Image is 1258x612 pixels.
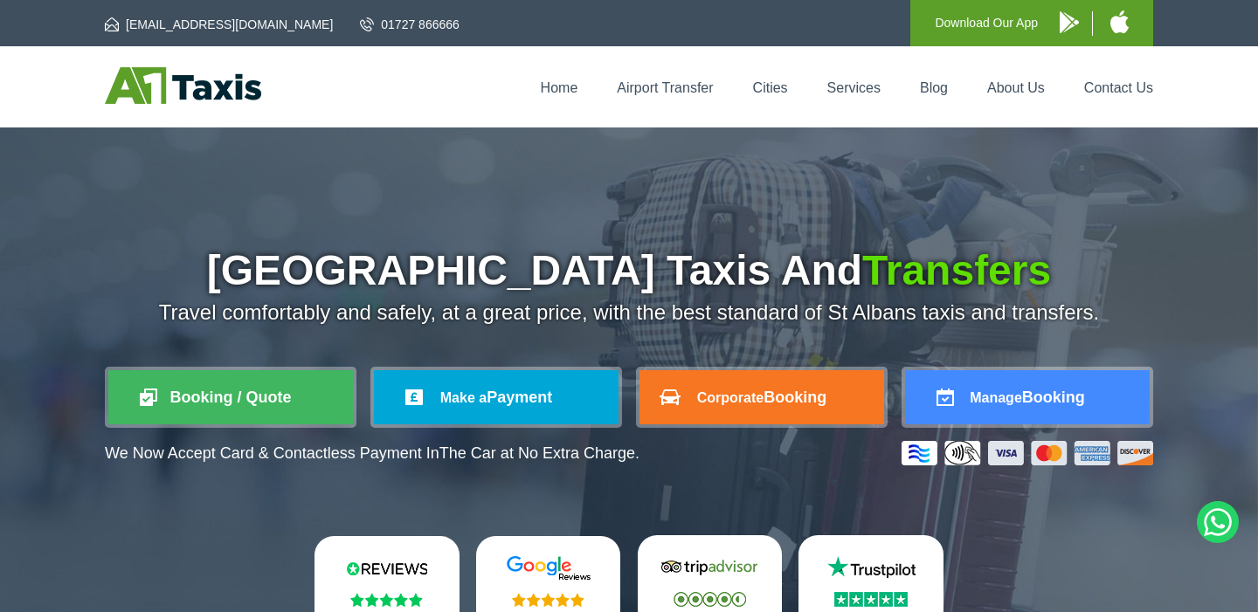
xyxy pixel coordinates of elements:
[639,370,884,424] a: CorporateBooking
[834,592,908,607] img: Stars
[105,67,261,104] img: A1 Taxis St Albans LTD
[902,441,1153,465] img: Credit And Debit Cards
[617,80,713,95] a: Airport Transfer
[374,370,619,424] a: Make aPayment
[753,80,788,95] a: Cities
[105,300,1153,325] p: Travel comfortably and safely, at a great price, with the best standard of St Albans taxis and tr...
[541,80,578,95] a: Home
[1110,10,1129,33] img: A1 Taxis iPhone App
[657,554,762,581] img: Tripadvisor
[674,592,746,607] img: Stars
[1084,80,1153,95] a: Contact Us
[905,370,1150,424] a: ManageBooking
[1060,11,1079,33] img: A1 Taxis Android App
[697,390,764,405] span: Corporate
[935,12,1038,34] p: Download Our App
[970,390,1022,405] span: Manage
[350,593,423,607] img: Stars
[360,16,460,33] a: 01727 866666
[496,555,601,581] img: Google
[105,444,639,463] p: We Now Accept Card & Contactless Payment In
[105,250,1153,292] h1: [GEOGRAPHIC_DATA] Taxis And
[1019,574,1249,612] iframe: chat widget
[440,390,487,405] span: Make a
[108,370,353,424] a: Booking / Quote
[512,593,584,607] img: Stars
[819,554,923,581] img: Trustpilot
[105,16,333,33] a: [EMAIL_ADDRESS][DOMAIN_NAME]
[439,444,639,462] span: The Car at No Extra Charge.
[920,80,948,95] a: Blog
[862,247,1051,293] span: Transfers
[335,555,439,581] img: Reviews.io
[827,80,881,95] a: Services
[987,80,1045,95] a: About Us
